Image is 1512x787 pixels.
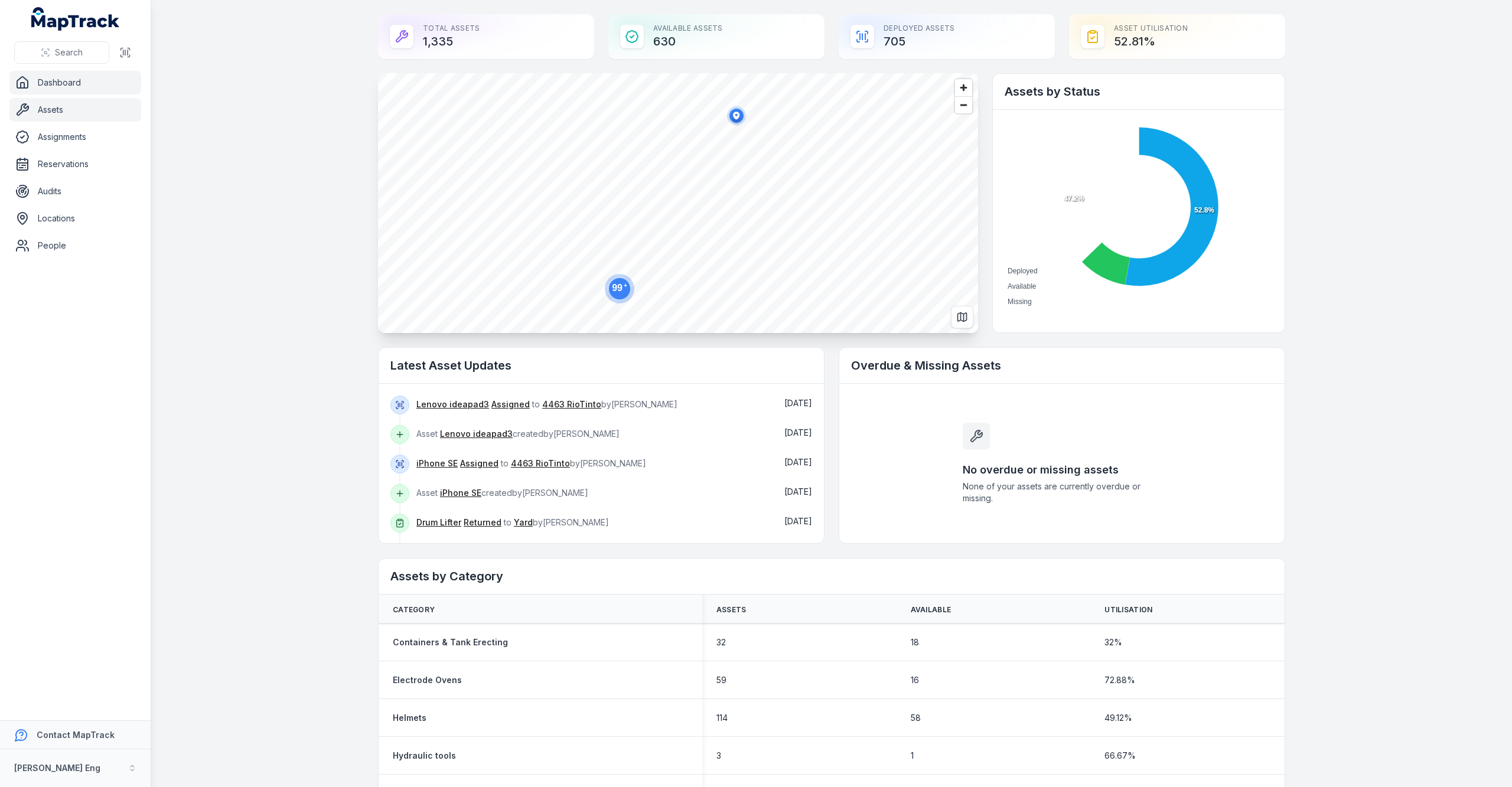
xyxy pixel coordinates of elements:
[1104,712,1132,724] span: 49.12 %
[851,357,1273,374] h2: Overdue & Missing Assets
[1104,636,1122,648] span: 32 %
[416,458,646,468] span: to by [PERSON_NAME]
[784,398,812,408] time: 01/09/2025, 9:05:35 am
[716,636,726,648] span: 32
[393,605,435,615] span: Category
[784,427,812,437] time: 01/09/2025, 9:04:14 am
[393,674,462,686] a: Electrode Ovens
[1104,750,1136,762] span: 66.67 %
[9,152,141,176] a: Reservations
[955,79,972,96] button: Zoom in
[784,457,812,467] time: 01/09/2025, 8:59:01 am
[416,517,461,528] a: Drum Lifter
[464,517,501,528] a: Returned
[390,568,1273,584] h2: Assets by Category
[911,674,919,686] span: 16
[784,398,812,408] span: [DATE]
[784,457,812,467] span: [DATE]
[440,487,481,499] a: iPhone SE
[14,763,100,773] strong: [PERSON_NAME] Eng
[1005,83,1273,100] h2: Assets by Status
[716,605,747,615] span: Assets
[1104,605,1152,615] span: Utilisation
[951,306,973,328] button: Switch to Map View
[514,517,533,528] a: Yard
[416,399,489,410] a: Lenovo ideapad3
[14,41,109,64] button: Search
[1008,282,1036,290] span: Available
[784,516,812,526] span: [DATE]
[37,730,115,740] strong: Contact MapTrack
[911,636,919,648] span: 18
[9,234,141,257] a: People
[390,357,812,374] h2: Latest Asset Updates
[416,458,458,469] a: iPhone SE
[9,207,141,230] a: Locations
[963,462,1161,478] h3: No overdue or missing assets
[9,125,141,149] a: Assignments
[416,488,588,498] span: Asset created by [PERSON_NAME]
[1008,267,1038,275] span: Deployed
[440,428,513,440] a: Lenovo ideapad3
[31,7,120,31] a: MapTrack
[1104,674,1135,686] span: 72.88 %
[9,71,141,94] a: Dashboard
[393,712,426,724] a: Helmets
[911,750,914,762] span: 1
[963,481,1161,504] span: None of your assets are currently overdue or missing.
[784,516,812,526] time: 25/08/2025, 9:44:15 am
[784,486,812,497] time: 01/09/2025, 8:58:08 am
[955,96,972,113] button: Zoom out
[9,98,141,122] a: Assets
[911,605,951,615] span: Available
[911,712,921,724] span: 58
[716,712,728,724] span: 114
[716,750,721,762] span: 3
[55,47,83,58] span: Search
[1008,298,1032,306] span: Missing
[460,458,498,469] a: Assigned
[491,399,530,410] a: Assigned
[416,517,609,527] span: to by [PERSON_NAME]
[416,399,677,409] span: to by [PERSON_NAME]
[378,73,978,333] canvas: Map
[393,636,508,648] a: Containers & Tank Erecting
[784,486,812,497] span: [DATE]
[784,427,812,437] span: [DATE]
[393,750,456,762] a: Hydraulic tools
[9,179,141,203] a: Audits
[624,282,627,289] tspan: +
[416,429,620,439] span: Asset created by [PERSON_NAME]
[716,674,726,686] span: 59
[542,399,601,410] a: 4463 RioTinto
[511,458,570,469] a: 4463 RioTinto
[612,282,627,293] text: 99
